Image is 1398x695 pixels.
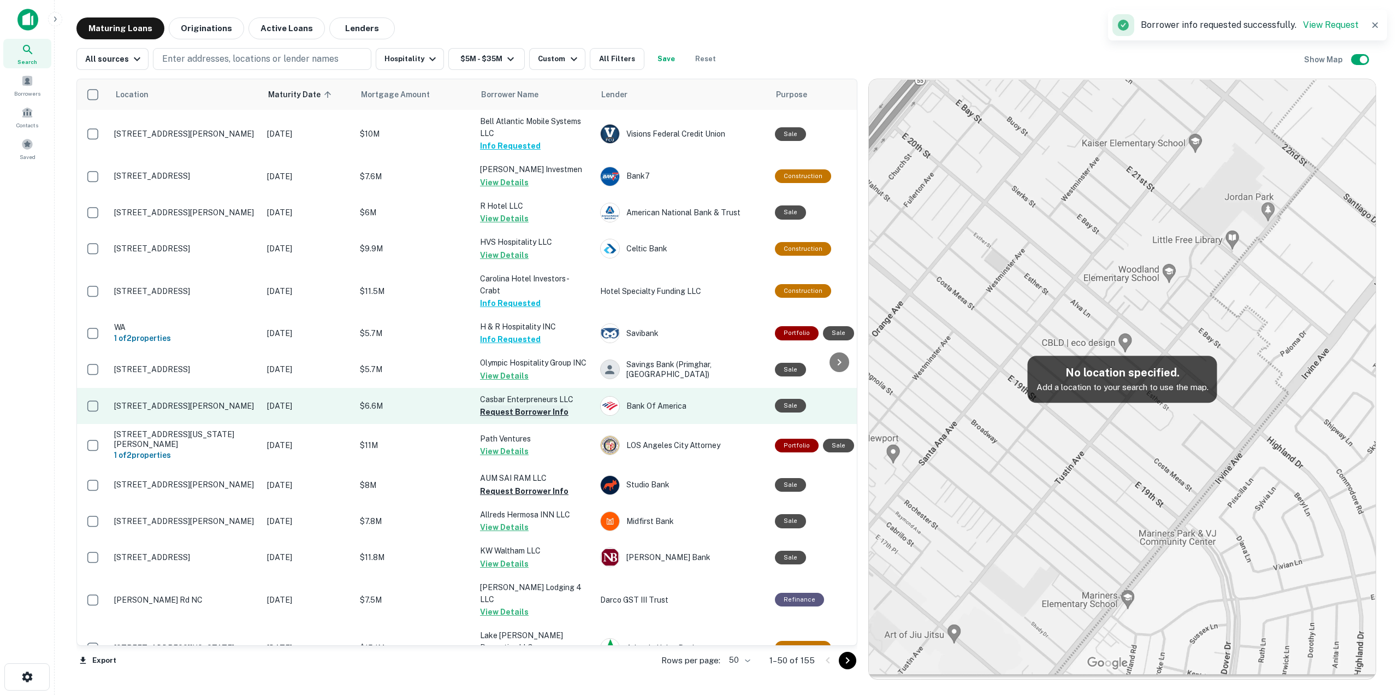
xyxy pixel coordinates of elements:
[480,236,589,248] p: HVS Hospitality LLC
[360,551,469,563] p: $11.8M
[600,285,764,297] p: Hotel Specialty Funding LLC
[480,297,541,310] button: Info Requested
[267,243,349,255] p: [DATE]
[775,478,806,492] div: Sale
[360,170,469,182] p: $7.6M
[538,52,580,66] div: Custom
[480,485,568,498] button: Request Borrower Info
[775,514,806,528] div: Sale
[267,479,349,491] p: [DATE]
[480,445,529,458] button: View Details
[267,594,349,606] p: [DATE]
[775,326,819,340] div: This is a portfolio loan with 2 properties
[1303,20,1359,30] a: View Request
[267,170,349,182] p: [DATE]
[480,629,589,653] p: Lake [PERSON_NAME] Properties LLC
[600,167,764,186] div: Bank7
[114,208,256,217] p: [STREET_ADDRESS][PERSON_NAME]
[448,48,525,70] button: $5M - $35M
[601,512,619,531] img: picture
[1141,19,1359,32] p: Borrower info requested successfully.
[1343,608,1398,660] iframe: Chat Widget
[14,89,40,98] span: Borrowers
[769,654,815,667] p: 1–50 of 155
[601,436,619,455] img: picture
[480,369,529,382] button: View Details
[360,207,469,219] p: $6M
[601,239,619,258] img: picture
[267,551,349,563] p: [DATE]
[595,79,769,110] th: Lender
[114,129,256,139] p: [STREET_ADDRESS][PERSON_NAME]
[775,127,806,141] div: Sale
[776,88,807,101] span: Purpose
[114,516,256,526] p: [STREET_ADDRESS][PERSON_NAME]
[601,324,619,343] img: picture
[361,88,444,101] span: Mortgage Amount
[600,360,764,379] div: Savings Bank (primghar, [GEOGRAPHIC_DATA])
[3,102,51,132] a: Contacts
[475,79,595,110] th: Borrower Name
[329,17,395,39] button: Lenders
[360,400,469,412] p: $6.6M
[775,439,819,452] div: This is a portfolio loan with 2 properties
[162,52,339,66] p: Enter addresses, locations or lender names
[725,652,752,668] div: 50
[775,551,806,564] div: Sale
[360,439,469,451] p: $11M
[600,239,764,258] div: Celtic Bank
[1036,364,1209,381] h5: No location specified.
[16,121,38,129] span: Contacts
[360,243,469,255] p: $9.9M
[601,167,619,186] img: picture
[114,449,256,461] h6: 1 of 2 properties
[480,557,529,570] button: View Details
[480,605,529,619] button: View Details
[480,472,589,484] p: AUM SAI RAM LLC
[480,405,568,419] button: Request Borrower Info
[769,79,885,110] th: Purpose
[3,134,51,163] a: Saved
[775,284,831,298] div: This loan purpose was for construction
[376,48,444,70] button: Hospitality
[17,57,37,66] span: Search
[601,125,619,143] img: picture
[600,638,764,658] div: Atlantic Union Bank
[775,593,824,606] div: This loan purpose was for refinancing
[480,163,589,175] p: [PERSON_NAME] Investmen
[114,429,256,449] p: [STREET_ADDRESS][US_STATE][PERSON_NAME]
[360,594,469,606] p: $7.5M
[114,364,256,374] p: [STREET_ADDRESS]
[109,79,262,110] th: Location
[600,594,764,606] p: Darco GST III Trust
[267,642,349,654] p: [DATE]
[262,79,354,110] th: Maturity Date
[267,363,349,375] p: [DATE]
[360,515,469,527] p: $7.8M
[114,244,256,254] p: [STREET_ADDRESS]
[76,48,149,70] button: All sources
[268,88,335,101] span: Maturity Date
[480,139,541,152] button: Info Requested
[114,286,256,296] p: [STREET_ADDRESS]
[480,581,589,605] p: [PERSON_NAME] Lodging 4 LLC
[267,400,349,412] p: [DATE]
[823,326,854,340] div: Sale
[480,115,589,139] p: Bell Atlantic Mobile Systems LLC
[775,399,806,413] div: Sale
[76,17,164,39] button: Maturing Loans
[601,203,619,222] img: picture
[114,171,256,181] p: [STREET_ADDRESS]
[480,509,589,521] p: Allreds Hermosa INN LLC
[267,207,349,219] p: [DATE]
[600,547,764,567] div: [PERSON_NAME] Bank
[601,548,619,567] img: picture
[85,52,144,66] div: All sources
[115,88,149,101] span: Location
[1036,381,1209,394] p: Add a location to your search to use the map.
[360,479,469,491] p: $8M
[649,48,684,70] button: Save your search to get updates of matches that match your search criteria.
[17,9,38,31] img: capitalize-icon.png
[360,327,469,339] p: $5.7M
[688,48,723,70] button: Reset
